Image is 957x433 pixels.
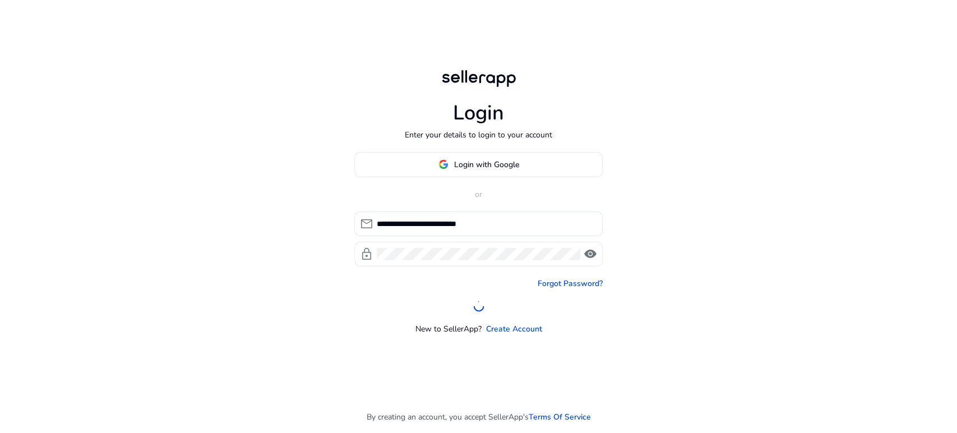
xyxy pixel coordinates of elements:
[360,217,373,231] span: mail
[584,247,597,261] span: visibility
[354,188,603,200] p: or
[438,159,449,169] img: google-logo.svg
[538,278,603,289] a: Forgot Password?
[360,247,373,261] span: lock
[405,129,552,141] p: Enter your details to login to your account
[529,411,591,423] a: Terms Of Service
[415,323,482,335] p: New to SellerApp?
[486,323,542,335] a: Create Account
[453,101,504,125] h1: Login
[454,159,519,171] span: Login with Google
[354,152,603,177] button: Login with Google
